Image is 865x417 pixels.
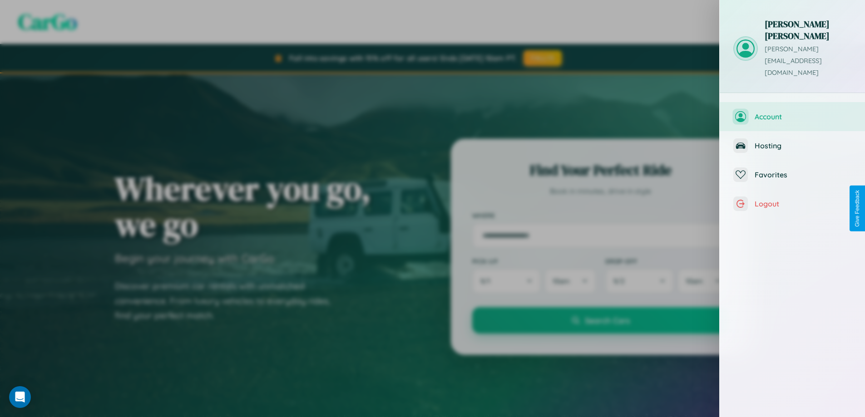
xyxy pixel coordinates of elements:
[755,170,851,179] span: Favorites
[755,141,851,150] span: Hosting
[9,386,31,408] div: Open Intercom Messenger
[720,160,865,189] button: Favorites
[765,44,851,79] p: [PERSON_NAME][EMAIL_ADDRESS][DOMAIN_NAME]
[854,190,860,227] div: Give Feedback
[720,102,865,131] button: Account
[755,199,851,208] span: Logout
[765,18,851,42] h3: [PERSON_NAME] [PERSON_NAME]
[755,112,851,121] span: Account
[720,131,865,160] button: Hosting
[720,189,865,218] button: Logout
